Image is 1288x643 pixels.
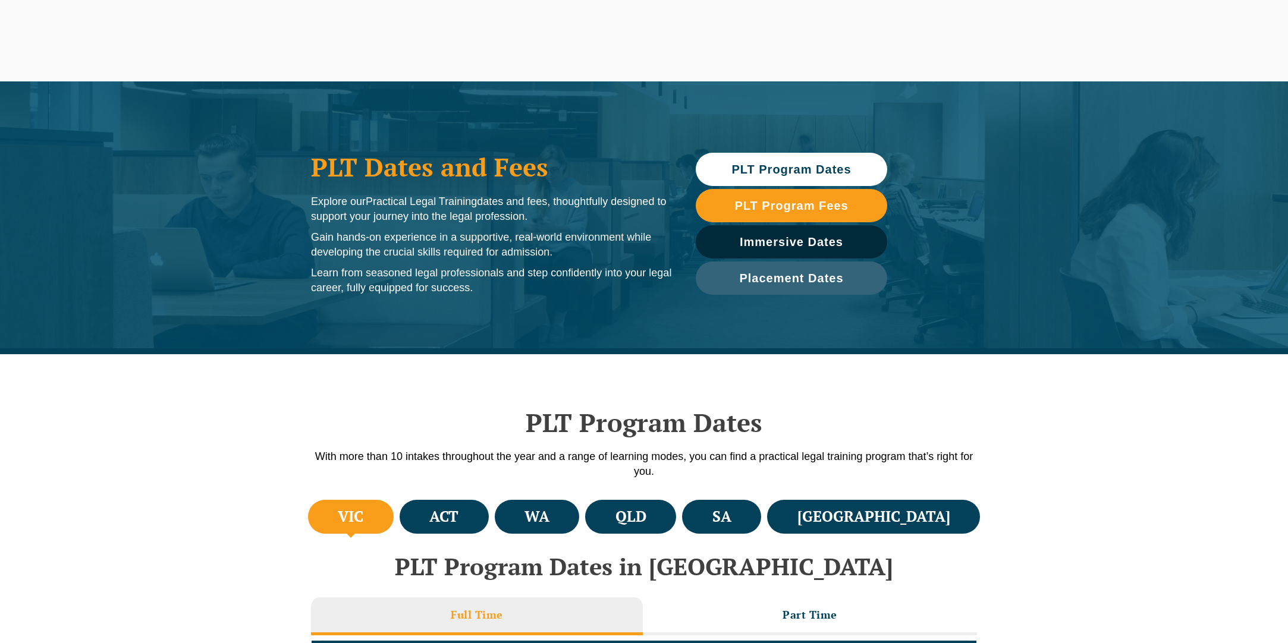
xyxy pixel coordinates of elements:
p: With more than 10 intakes throughout the year and a range of learning modes, you can find a pract... [305,449,983,479]
span: PLT Program Dates [731,163,851,175]
span: Immersive Dates [740,236,843,248]
span: PLT Program Fees [734,200,848,212]
h4: QLD [615,507,646,527]
h4: WA [524,507,549,527]
a: PLT Program Fees [696,189,887,222]
a: Immersive Dates [696,225,887,259]
h3: Part Time [783,608,837,622]
h4: VIC [338,507,363,527]
span: Practical Legal Training [366,196,477,207]
h2: PLT Program Dates in [GEOGRAPHIC_DATA] [305,553,983,579]
h3: Full Time [451,608,503,622]
h1: PLT Dates and Fees [311,152,672,182]
p: Learn from seasoned legal professionals and step confidently into your legal career, fully equipp... [311,266,672,295]
p: Explore our dates and fees, thoughtfully designed to support your journey into the legal profession. [311,194,672,224]
a: PLT Program Dates [696,153,887,186]
span: Placement Dates [739,272,843,284]
h4: [GEOGRAPHIC_DATA] [797,507,950,527]
h4: SA [712,507,731,527]
a: Placement Dates [696,261,887,295]
h4: ACT [429,507,458,527]
h2: PLT Program Dates [305,408,983,437]
p: Gain hands-on experience in a supportive, real-world environment while developing the crucial ski... [311,230,672,260]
